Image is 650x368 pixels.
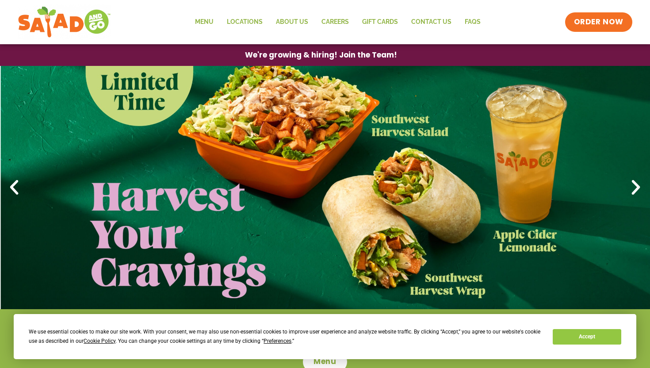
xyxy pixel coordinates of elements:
[84,338,115,344] span: Cookie Policy
[574,17,623,27] span: ORDER NOW
[314,356,336,367] span: Menu
[264,338,291,344] span: Preferences
[315,12,356,32] a: Careers
[565,12,632,32] a: ORDER NOW
[18,4,111,40] img: new-SAG-logo-768×292
[232,45,410,65] a: We're growing & hiring! Join the Team!
[356,12,405,32] a: GIFT CARDS
[553,329,621,345] button: Accept
[405,12,458,32] a: Contact Us
[245,51,397,59] span: We're growing & hiring! Join the Team!
[188,12,487,32] nav: Menu
[29,327,542,346] div: We use essential cookies to make our site work. With your consent, we may also use non-essential ...
[458,12,487,32] a: FAQs
[14,314,636,359] div: Cookie Consent Prompt
[269,12,315,32] a: About Us
[220,12,269,32] a: Locations
[188,12,220,32] a: Menu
